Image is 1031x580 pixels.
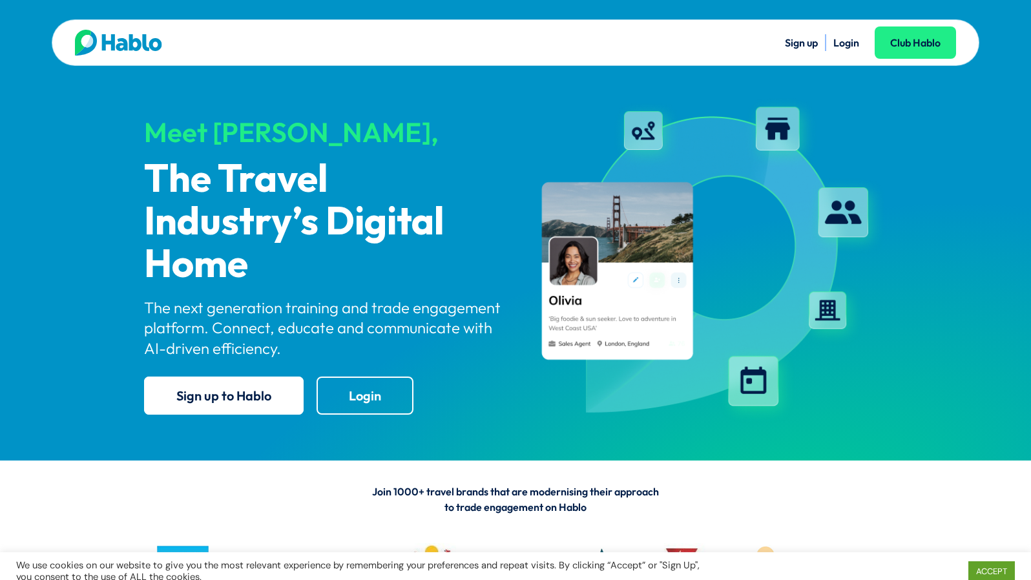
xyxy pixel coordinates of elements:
img: Hablo logo main 2 [75,30,162,56]
a: Sign up to Hablo [144,377,304,415]
a: Login [317,377,413,415]
span: Join 1000+ travel brands that are modernising their approach to trade engagement on Hablo [372,485,659,513]
div: Meet [PERSON_NAME], [144,118,505,147]
p: The next generation training and trade engagement platform. Connect, educate and communicate with... [144,298,505,358]
a: Sign up [785,36,818,49]
img: hablo-profile-image [526,96,887,426]
a: Club Hablo [875,26,956,59]
p: The Travel Industry’s Digital Home [144,159,505,287]
a: Login [833,36,859,49]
